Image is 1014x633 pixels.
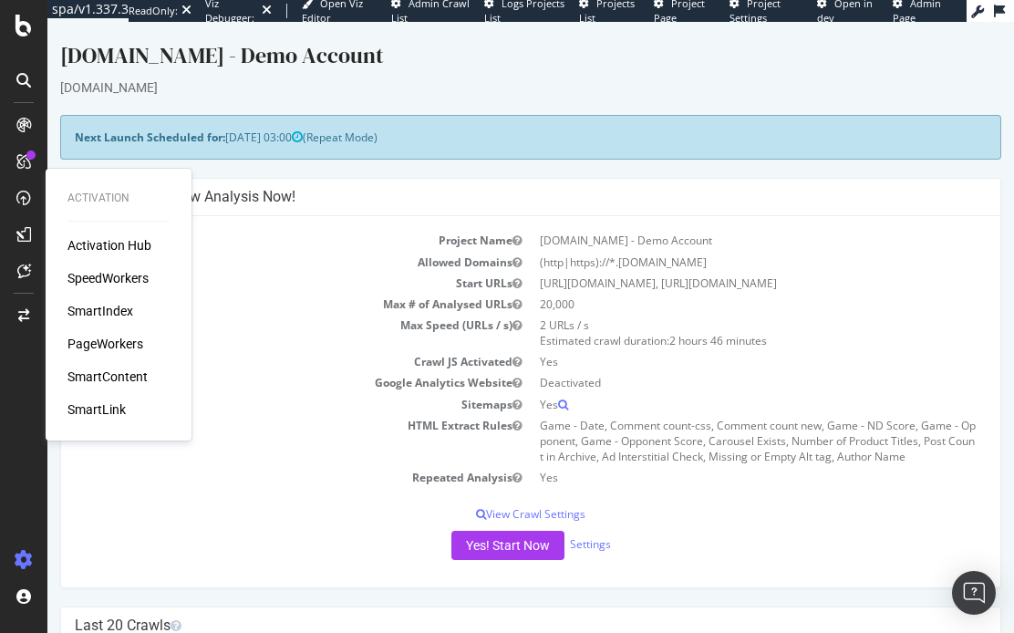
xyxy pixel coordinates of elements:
p: View Crawl Settings [27,484,939,500]
td: Deactivated [483,350,939,371]
td: [URL][DOMAIN_NAME], [URL][DOMAIN_NAME] [483,251,939,272]
td: Max # of Analysed URLs [27,272,483,293]
span: [DATE] 03:00 [178,108,255,123]
td: Start URLs [27,251,483,272]
h4: Last 20 Crawls [27,595,939,613]
td: 20,000 [483,272,939,293]
a: Settings [523,515,564,531]
td: [DOMAIN_NAME] - Demo Account [483,208,939,229]
span: 2 hours 46 minutes [622,311,719,327]
div: Activation [67,191,170,206]
button: Yes! Start Now [404,509,517,538]
td: Google Analytics Website [27,350,483,371]
td: Crawl JS Activated [27,329,483,350]
a: SmartContent [67,368,148,386]
td: Repeated Analysis [27,445,483,466]
td: Allowed Domains [27,230,483,251]
div: [DOMAIN_NAME] - Demo Account [13,18,954,57]
td: Yes [483,329,939,350]
div: [DOMAIN_NAME] [13,57,954,75]
td: Project Name [27,208,483,229]
td: Sitemaps [27,372,483,393]
div: (Repeat Mode) [13,93,954,138]
a: SmartLink [67,400,126,419]
div: ReadOnly: [129,4,178,18]
td: HTML Extract Rules [27,393,483,445]
td: (http|https)://*.[DOMAIN_NAME] [483,230,939,251]
strong: Next Launch Scheduled for: [27,108,178,123]
a: PageWorkers [67,335,143,353]
td: 2 URLs / s Estimated crawl duration: [483,293,939,329]
td: Max Speed (URLs / s) [27,293,483,329]
a: Activation Hub [67,236,151,254]
a: SpeedWorkers [67,269,149,287]
td: Yes [483,372,939,393]
td: Game - Date, Comment count-css, Comment count new, Game - ND Score, Game - Opponent, Game - Oppon... [483,393,939,445]
td: Yes [483,445,939,466]
div: Open Intercom Messenger [952,571,996,615]
h4: Configure your New Analysis Now! [27,166,939,184]
a: SmartIndex [67,302,133,320]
